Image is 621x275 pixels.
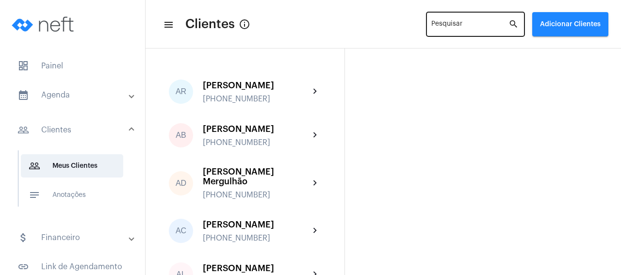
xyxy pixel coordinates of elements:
div: [PERSON_NAME] [203,263,310,273]
mat-icon: sidenav icon [17,89,29,101]
span: Anotações [21,183,123,207]
div: [PERSON_NAME] Mergulhão [203,167,310,186]
mat-icon: sidenav icon [17,232,29,243]
div: AB [169,123,193,147]
mat-icon: sidenav icon [29,160,40,172]
div: [PHONE_NUMBER] [203,95,310,103]
div: sidenav iconClientes [6,146,145,220]
div: AC [169,219,193,243]
span: Clientes [185,16,235,32]
mat-icon: sidenav icon [29,189,40,201]
input: Pesquisar [431,22,508,30]
div: [PHONE_NUMBER] [203,138,310,147]
div: AR [169,80,193,104]
mat-icon: search [508,18,520,30]
span: Adicionar Clientes [540,21,601,28]
mat-icon: sidenav icon [163,19,173,31]
mat-expansion-panel-header: sidenav iconFinanceiro [6,226,145,249]
div: [PERSON_NAME] [203,124,310,134]
mat-expansion-panel-header: sidenav iconAgenda [6,83,145,107]
mat-icon: chevron_right [310,129,321,141]
mat-icon: Button that displays a tooltip when focused or hovered over [239,18,250,30]
span: sidenav icon [17,60,29,72]
mat-icon: chevron_right [310,178,321,189]
button: Adicionar Clientes [532,12,608,36]
mat-icon: sidenav icon [17,261,29,273]
span: Painel [10,54,135,78]
mat-panel-title: Agenda [17,89,130,101]
div: [PHONE_NUMBER] [203,191,310,199]
span: Meus Clientes [21,154,123,178]
button: Button that displays a tooltip when focused or hovered over [235,15,254,34]
div: [PERSON_NAME] [203,81,310,90]
img: logo-neft-novo-2.png [8,5,81,44]
div: [PERSON_NAME] [203,220,310,229]
mat-icon: chevron_right [310,225,321,237]
mat-panel-title: Clientes [17,124,130,136]
div: [PHONE_NUMBER] [203,234,310,243]
div: AD [169,171,193,195]
mat-panel-title: Financeiro [17,232,130,243]
mat-expansion-panel-header: sidenav iconClientes [6,114,145,146]
mat-icon: sidenav icon [17,124,29,136]
mat-icon: chevron_right [310,86,321,97]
